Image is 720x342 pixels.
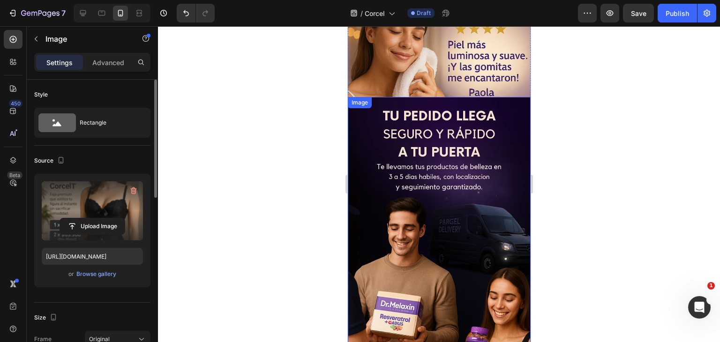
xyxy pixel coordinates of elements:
[7,171,22,179] div: Beta
[631,9,646,17] span: Save
[688,296,711,319] iframe: Intercom live chat
[45,33,125,45] p: Image
[92,58,124,67] p: Advanced
[623,4,654,22] button: Save
[34,155,67,167] div: Source
[76,269,117,279] button: Browse gallery
[658,4,697,22] button: Publish
[34,90,48,99] div: Style
[365,8,385,18] span: Corcel
[34,312,59,324] div: Size
[76,270,116,278] div: Browse gallery
[177,4,215,22] div: Undo/Redo
[348,26,531,342] iframe: Design area
[42,248,143,265] input: https://example.com/image.jpg
[666,8,689,18] div: Publish
[707,282,715,290] span: 1
[4,4,70,22] button: 7
[360,8,363,18] span: /
[60,218,125,235] button: Upload Image
[46,58,73,67] p: Settings
[68,268,74,280] span: or
[80,112,137,134] div: Rectangle
[417,9,431,17] span: Draft
[61,7,66,19] p: 7
[9,100,22,107] div: 450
